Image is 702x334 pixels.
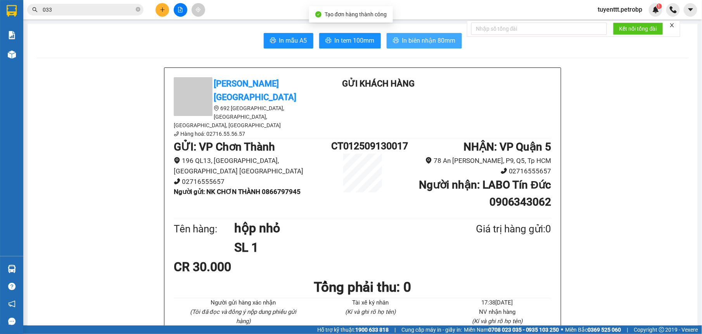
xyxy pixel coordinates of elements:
[189,298,297,308] li: Người gửi hàng xác nhận
[355,327,389,333] strong: 1900 633 818
[43,5,134,14] input: Tìm tên, số ĐT hoặc mã đơn
[592,5,649,14] span: tuyenttt.petrobp
[174,221,234,237] div: Tên hàng:
[316,298,424,308] li: Tài xế ký nhân
[561,328,564,331] span: ⚪️
[174,130,313,138] li: Hàng hoá: 02716.55.56.57
[190,308,297,325] i: (Tôi đã đọc và đồng ý nộp dung phiếu gửi hàng)
[335,36,375,45] span: In tem 100mm
[8,31,16,39] img: solution-icon
[315,11,322,17] span: check-circle
[174,277,552,298] h1: Tổng phải thu: 0
[319,33,381,48] button: printerIn tem 100mm
[317,325,389,334] span: Hỗ trợ kỹ thuật:
[419,178,552,208] b: Người nhận : LABO Tín Đức 0906343062
[394,156,552,166] li: 78 An [PERSON_NAME], P9, Q5, Tp HCM
[264,33,313,48] button: printerIn mẫu A5
[325,37,332,45] span: printer
[565,325,621,334] span: Miền Bắc
[7,5,17,17] img: logo-vxr
[627,325,628,334] span: |
[160,7,165,12] span: plus
[471,22,607,35] input: Nhập số tổng đài
[342,79,415,88] b: Gửi khách hàng
[174,257,298,277] div: CR 30.000
[7,7,69,25] div: VP Chơn Thành
[8,265,16,273] img: warehouse-icon
[588,327,621,333] strong: 0369 525 060
[402,36,456,45] span: In biên nhận 80mm
[657,3,662,9] sup: 1
[174,178,180,185] span: phone
[8,50,16,59] img: warehouse-icon
[234,238,438,257] h1: SL 1
[425,157,432,164] span: environment
[74,50,85,58] span: DĐ:
[174,131,179,137] span: phone
[393,37,399,45] span: printer
[195,7,201,12] span: aim
[401,325,462,334] span: Cung cấp máy in - giấy in:
[234,218,438,238] h1: hộp nhỏ
[387,33,462,48] button: printerIn biên nhận 80mm
[345,308,396,315] i: (Kí và ghi rõ họ tên)
[443,308,552,317] li: NV nhận hàng
[438,221,552,237] div: Giá trị hàng gửi: 0
[659,327,664,332] span: copyright
[174,157,180,164] span: environment
[174,104,313,130] li: 692 [GEOGRAPHIC_DATA], [GEOGRAPHIC_DATA], [GEOGRAPHIC_DATA], [GEOGRAPHIC_DATA]
[394,166,552,177] li: 02716555657
[669,22,675,28] span: close
[7,25,69,35] div: [PERSON_NAME]
[178,7,183,12] span: file-add
[331,138,394,154] h1: CT012509130017
[270,37,276,45] span: printer
[619,24,657,33] span: Kết nối tổng đài
[658,3,661,9] span: 1
[214,79,296,102] b: [PERSON_NAME][GEOGRAPHIC_DATA]
[279,36,307,45] span: In mẫu A5
[488,327,559,333] strong: 0708 023 035 - 0935 103 250
[74,7,93,16] span: Nhận:
[136,6,140,14] span: close-circle
[174,177,331,187] li: 02716555657
[670,6,677,13] img: phone-icon
[74,25,127,35] div: HỒNG
[214,106,219,111] span: environment
[652,6,659,13] img: icon-new-feature
[8,300,16,308] span: notification
[443,298,552,308] li: 17:38[DATE]
[8,318,16,325] span: message
[8,283,16,290] span: question-circle
[464,325,559,334] span: Miền Nam
[174,156,331,176] li: 196 QL13, [GEOGRAPHIC_DATA], [GEOGRAPHIC_DATA] [GEOGRAPHIC_DATA]
[192,3,205,17] button: aim
[463,140,552,153] b: NHẬN : VP Quận 5
[174,188,301,196] b: Người gửi : NK CHƠN THÀNH 0866797945
[394,325,396,334] span: |
[613,22,663,35] button: Kết nối tổng đài
[74,7,127,25] div: VP Bom Bo
[501,168,507,174] span: phone
[174,3,187,17] button: file-add
[687,6,694,13] span: caret-down
[136,7,140,12] span: close-circle
[684,3,697,17] button: caret-down
[174,140,275,153] b: GỬI : VP Chơn Thành
[325,11,387,17] span: Tạo đơn hàng thành công
[74,45,124,154] span: CỬA HÀNG THANH HỒNG - ĐỐI DIỆN TRẠM XẠC VINFAT
[156,3,169,17] button: plus
[32,7,38,12] span: search
[472,318,522,325] i: (Kí và ghi rõ họ tên)
[7,7,19,16] span: Gửi:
